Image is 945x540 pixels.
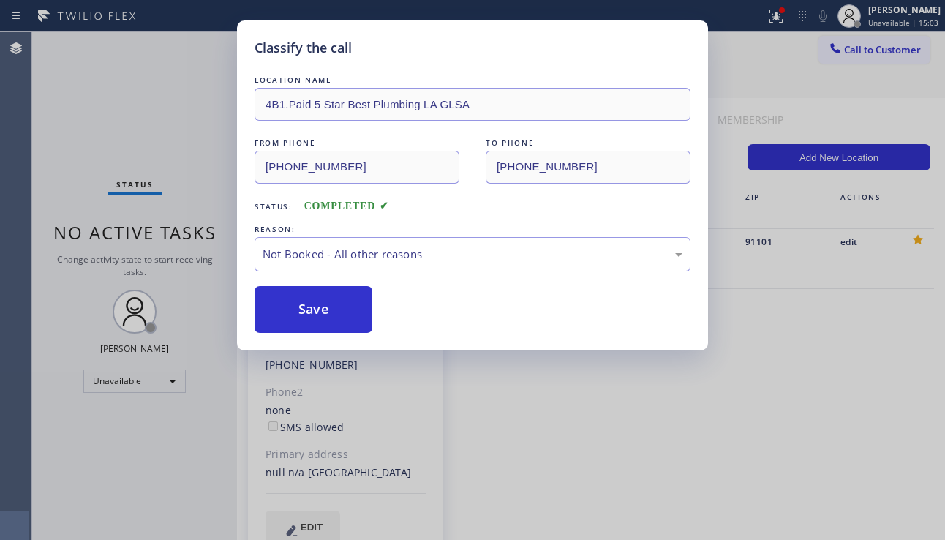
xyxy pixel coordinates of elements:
div: FROM PHONE [255,135,459,151]
div: REASON: [255,222,690,237]
div: TO PHONE [486,135,690,151]
button: Save [255,286,372,333]
h5: Classify the call [255,38,352,58]
span: Status: [255,201,293,211]
span: COMPLETED [304,200,389,211]
input: To phone [486,151,690,184]
input: From phone [255,151,459,184]
div: LOCATION NAME [255,72,690,88]
div: Not Booked - All other reasons [263,246,682,263]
